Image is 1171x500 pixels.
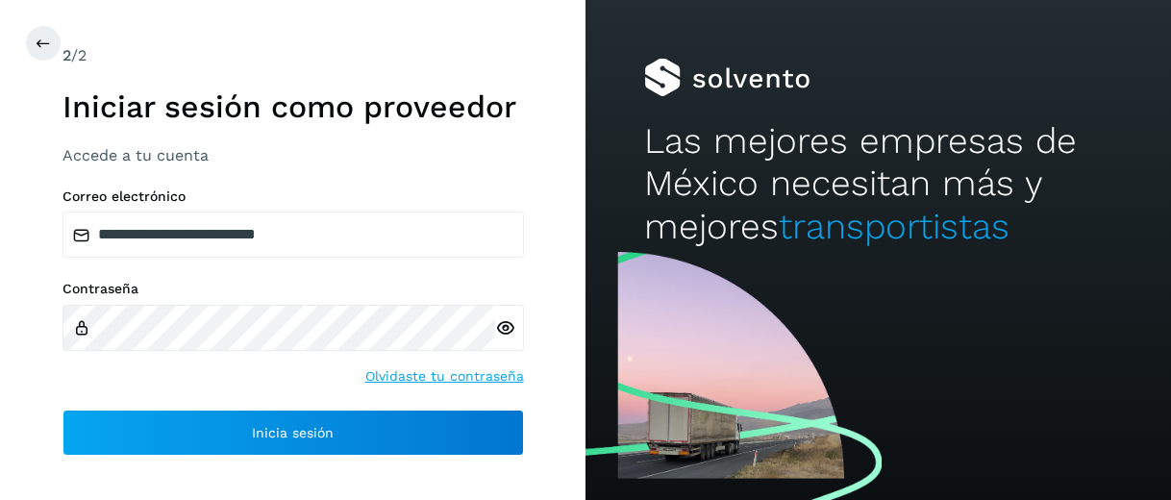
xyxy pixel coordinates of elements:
a: Olvidaste tu contraseña [365,366,524,387]
button: Inicia sesión [62,410,524,456]
span: transportistas [779,206,1009,247]
label: Correo electrónico [62,188,524,205]
label: Contraseña [62,281,524,297]
h2: Las mejores empresas de México necesitan más y mejores [644,120,1112,248]
span: 2 [62,46,71,64]
h3: Accede a tu cuenta [62,146,524,164]
span: Inicia sesión [252,426,334,439]
h1: Iniciar sesión como proveedor [62,88,524,125]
